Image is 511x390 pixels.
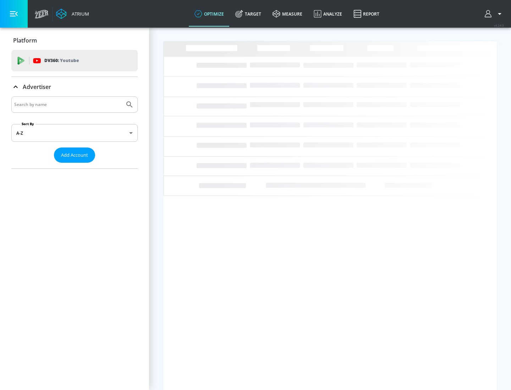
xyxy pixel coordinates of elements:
div: Advertiser [11,77,138,97]
a: Report [348,1,385,27]
div: DV360: Youtube [11,50,138,71]
nav: list of Advertiser [11,163,138,168]
div: Platform [11,30,138,50]
p: Advertiser [23,83,51,91]
div: A-Z [11,124,138,142]
a: measure [267,1,308,27]
button: Add Account [54,147,95,163]
span: Add Account [61,151,88,159]
p: Platform [13,37,37,44]
a: optimize [189,1,230,27]
a: Target [230,1,267,27]
p: Youtube [60,57,79,64]
div: Advertiser [11,96,138,168]
a: Analyze [308,1,348,27]
p: DV360: [44,57,79,65]
input: Search by name [14,100,122,109]
a: Atrium [56,9,89,19]
span: v 4.24.0 [494,23,504,27]
label: Sort By [20,122,35,126]
div: Atrium [69,11,89,17]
